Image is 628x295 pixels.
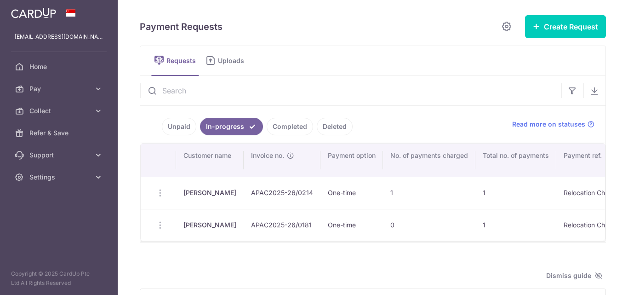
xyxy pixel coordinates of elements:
[512,120,594,129] a: Read more on statuses
[475,209,556,241] td: 1
[200,118,263,135] a: In-progress
[29,128,90,138] span: Refer & Save
[29,150,90,160] span: Support
[317,118,353,135] a: Deleted
[390,151,468,160] span: No. of payments charged
[29,106,90,116] span: Collect
[244,209,320,241] td: APAC2025-26/0181
[29,84,90,93] span: Pay
[251,151,284,160] span: Invoice no.
[140,19,223,34] h5: Payment Requests
[475,144,556,177] th: Total no. of payments
[383,177,475,209] td: 1
[525,15,606,38] button: Create Request
[383,209,475,241] td: 0
[546,270,602,281] span: Dismiss guide
[244,144,320,177] th: Invoice no.
[203,46,251,75] a: Uploads
[569,267,619,290] iframe: Opens a widget where you can find more information
[244,177,320,209] td: APAC2025-26/0214
[218,56,251,65] span: Uploads
[176,177,244,209] td: [PERSON_NAME]
[383,144,475,177] th: No. of payments charged
[162,118,196,135] a: Unpaid
[151,46,199,75] a: Requests
[320,209,383,241] td: One-time
[475,177,556,209] td: 1
[328,151,376,160] span: Payment option
[176,144,244,177] th: Customer name
[512,120,585,129] span: Read more on statuses
[176,209,244,241] td: [PERSON_NAME]
[320,177,383,209] td: One-time
[15,32,103,41] p: [EMAIL_ADDRESS][DOMAIN_NAME]
[29,62,90,71] span: Home
[140,76,561,105] input: Search
[267,118,313,135] a: Completed
[29,173,90,182] span: Settings
[564,151,602,160] span: Payment ref.
[11,7,56,18] img: CardUp
[320,144,383,177] th: Payment option
[166,56,199,65] span: Requests
[483,151,549,160] span: Total no. of payments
